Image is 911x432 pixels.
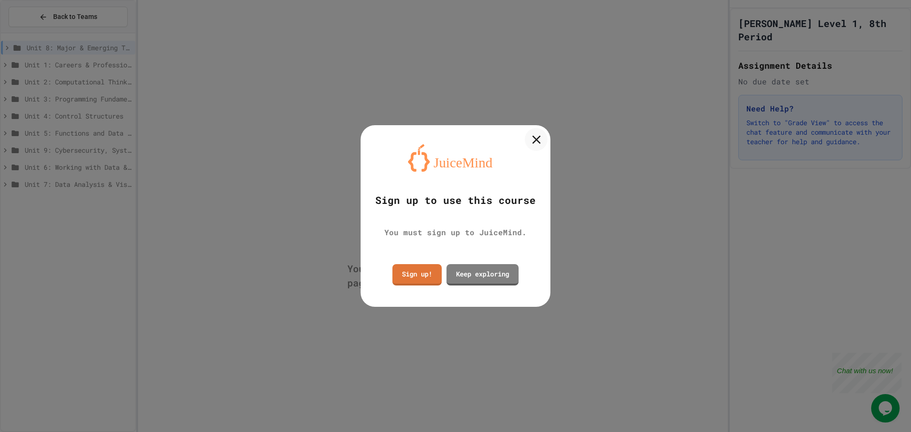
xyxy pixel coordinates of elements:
[5,14,61,22] p: Chat with us now!
[392,264,442,285] a: Sign up!
[375,193,536,208] div: Sign up to use this course
[408,144,503,172] img: logo-orange.svg
[384,227,527,238] div: You must sign up to JuiceMind.
[446,264,519,285] a: Keep exploring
